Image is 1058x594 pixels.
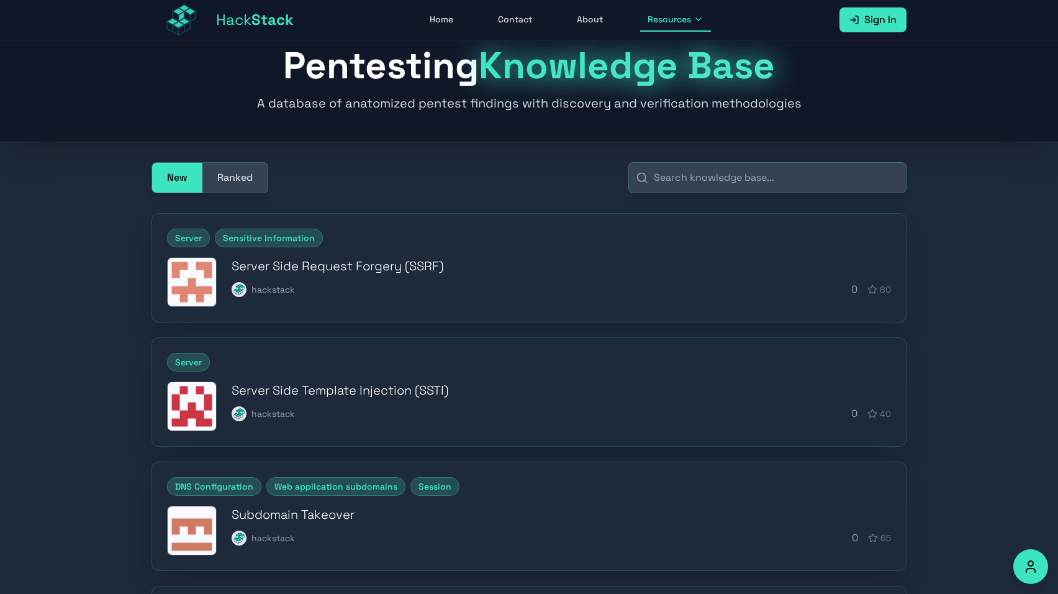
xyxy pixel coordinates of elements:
h3: Server Side Request Forgery (SSRF) [232,257,891,275]
span: Knowledge Base [479,42,775,89]
a: ServerServer Side Template Injection (SSTI)Server Side Template Injection (SSTI)hackstackhackstac... [151,337,907,447]
span: hackstack [251,408,295,420]
button: Accessibility Options [1013,549,1048,584]
span: Server [167,353,210,372]
button: Resources [640,8,711,32]
img: hackstack [232,531,246,546]
div: 0 [851,406,891,421]
input: Search knowledge base... [628,162,907,193]
a: ServerSensitive InformationServer Side Request Forgery (SSRF)Server Side Request Forgery (SSRF)ha... [151,213,907,322]
button: Ranked [202,163,268,193]
span: Sign In [864,12,897,27]
a: Contact [491,8,540,32]
button: New [152,163,202,193]
div: 40 [867,408,891,420]
div: 0 [851,282,891,297]
span: Sensitive Information [215,229,323,247]
img: hackstack [232,406,246,421]
img: Subdomain Takeover [168,506,216,555]
span: Web application subdomains [266,477,405,496]
a: DNS ConfigurationWeb application subdomainsSessionSubdomain TakeoverSubdomain Takeoverhackstackha... [151,462,907,571]
span: Stack [251,10,294,29]
img: Server Side Template Injection (SSTI) [168,382,216,431]
div: 65 [868,532,891,544]
span: hackstack [251,283,295,296]
div: 80 [867,283,891,296]
span: Resources [648,13,691,25]
span: DNS Configuration [167,477,261,496]
span: hackstack [251,532,295,544]
h1: Pentesting [151,47,907,85]
h3: Subdomain Takeover [232,506,891,523]
a: Home [422,8,461,32]
img: hackstack [232,282,246,297]
a: About [569,8,610,32]
span: Server [167,229,210,247]
a: Sign In [839,7,907,32]
p: A database of anatomized pentest findings with discovery and verification methodologies [251,94,807,112]
span: Hack [216,10,294,30]
span: Session [410,477,459,496]
h3: Server Side Template Injection (SSTI) [232,382,891,399]
div: 0 [852,531,891,546]
img: Server Side Request Forgery (SSRF) [168,258,216,306]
